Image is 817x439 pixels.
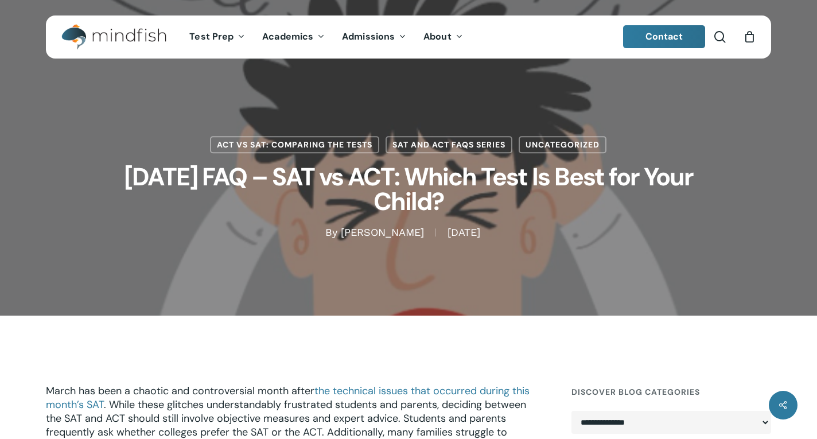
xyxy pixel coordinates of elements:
span: [DATE] [435,229,492,237]
a: ACT vs SAT: Comparing the Tests [210,136,379,153]
a: Academics [254,32,333,42]
h1: [DATE] FAQ – SAT vs ACT: Which Test Is Best for Your Child? [122,153,695,226]
span: Contact [645,30,683,42]
span: Academics [262,30,313,42]
a: Contact [623,25,706,48]
a: the technical issues that occurred during this month’s SAT [46,384,530,411]
span: About [423,30,452,42]
span: Test Prep [189,30,234,42]
a: About [415,32,472,42]
a: Admissions [333,32,415,42]
a: Test Prep [181,32,254,42]
span: Admissions [342,30,395,42]
a: [PERSON_NAME] [341,227,424,239]
nav: Main Menu [181,15,471,59]
a: SAT and ACT FAQs Series [386,136,512,153]
span: March has been a chaotic and controversial month after [46,384,314,398]
header: Main Menu [46,15,771,59]
span: By [325,229,337,237]
h4: Discover Blog Categories [571,382,771,402]
a: Uncategorized [519,136,606,153]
